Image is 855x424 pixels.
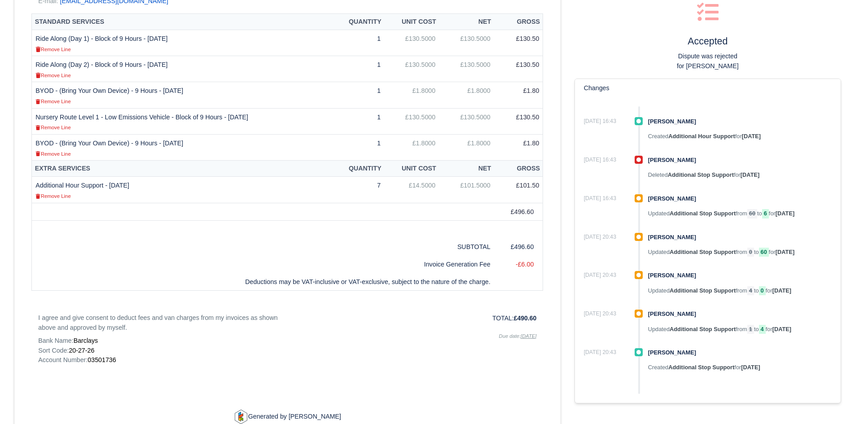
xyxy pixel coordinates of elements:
td: £130.5000 [439,56,494,82]
td: -£6.00 [494,256,543,273]
div: Created for [648,363,832,372]
h4: [PERSON_NAME] [648,310,832,317]
span: 1 second ago [772,326,791,332]
strong: Additional Stop Support [670,287,736,294]
strong: Additional Stop Support [670,210,736,217]
span: 15 hours ago [584,194,621,203]
strong: Additional Stop Support [668,171,734,178]
td: 1 [332,56,384,82]
span: 0 [759,286,766,295]
td: £496.60 [494,238,543,256]
td: £130.50 [494,108,543,134]
span: 1 second ago [772,287,791,294]
h4: [PERSON_NAME] [648,348,832,356]
div: Updated from to for [648,325,832,334]
th: Quantity [332,160,384,177]
div: Created for [648,132,832,141]
small: Remove Line [35,99,70,104]
p: Sort Code: [38,346,281,355]
td: £1.8000 [439,82,494,108]
td: £130.5000 [439,30,494,56]
td: 1 [332,82,384,108]
div: Updated from to for [648,209,832,218]
td: £130.50 [494,30,543,56]
span: 15 hours ago [584,117,621,126]
td: Invoice Generation Fee [32,256,494,273]
span: 03501736 [88,356,116,363]
td: BYOD - (Bring Your Own Device) - 9 Hours - [DATE] [32,134,332,160]
span: 60 [747,209,757,218]
a: Remove Line [35,192,70,199]
p: Dispute was rejected for [PERSON_NAME] [574,51,841,72]
td: £1.80 [494,134,543,160]
div: Chat Widget [810,381,855,424]
p: Bank Name: [38,336,281,345]
th: Unit Cost [384,13,439,30]
td: Ride Along (Day 2) - Block of 9 Hours - [DATE] [32,56,332,82]
small: Remove Line [35,73,70,78]
h4: Accepted [574,36,841,48]
td: Nursery Route Level 1 - Low Emissions Vehicle - Block of 9 Hours - [DATE] [32,108,332,134]
td: £1.80 [494,82,543,108]
td: £14.5000 [384,177,439,203]
td: £130.5000 [384,30,439,56]
strong: Additional Hour Support [668,133,735,140]
p: TOTAL: [294,313,536,323]
span: 2 weeks ago [584,348,621,357]
td: BYOD - (Bring Your Own Device) - 9 Hours - [DATE] [32,82,332,108]
span: 2 weeks ago [584,271,621,280]
div: Updated from to for [648,248,832,257]
td: £101.50 [494,177,543,203]
td: £130.5000 [384,108,439,134]
td: £130.5000 [384,56,439,82]
h4: [PERSON_NAME] [648,117,832,125]
span: 1 [747,325,754,334]
th: Gross [494,13,543,30]
h4: [PERSON_NAME] [648,194,832,202]
span: 6 [762,209,769,218]
span: Barclays [74,337,98,344]
p: Generated by [PERSON_NAME] [38,410,536,424]
th: Extra Services [32,160,332,177]
th: Quantity [332,13,384,30]
td: £1.8000 [384,134,439,160]
small: Remove Line [35,125,70,130]
span: 4 [759,325,766,334]
i: Due date: [499,333,537,339]
span: 1 second ago [742,133,761,140]
span: 15 hours ago [584,156,621,165]
strong: Additional Stop Support [670,326,736,332]
th: Gross [494,160,543,177]
td: 1 [332,30,384,56]
strong: £490.60 [514,315,537,322]
td: 7 [332,177,384,203]
a: Remove Line [35,123,70,131]
th: Net [439,13,494,30]
span: 20-27-26 [69,347,94,354]
span: 1 second ago [741,364,760,371]
span: 0 [747,248,754,257]
td: Ride Along (Day 1) - Block of 9 Hours - [DATE] [32,30,332,56]
u: [DATE] [521,333,536,339]
small: Remove Line [35,47,70,52]
td: £130.5000 [439,108,494,134]
small: Remove Line [35,151,70,157]
span: 2 weeks ago [584,310,621,319]
th: Unit Cost [384,160,439,177]
td: £496.60 [494,203,543,221]
a: Remove Line [35,150,70,157]
h4: [PERSON_NAME] [648,271,832,279]
h4: [PERSON_NAME] [648,233,832,240]
small: Remove Line [35,193,70,199]
td: Deductions may be VAT-inclusive or VAT-exclusive, subject to the nature of the charge. [32,273,494,291]
span: 4 [747,286,754,295]
a: Remove Line [35,45,70,52]
span: 1 second ago [776,210,794,217]
th: Net [439,160,494,177]
th: Standard Services [32,13,332,30]
span: 1 second ago [776,249,794,255]
a: Remove Line [35,71,70,79]
td: SUBTOTAL [439,238,494,256]
td: 1 [332,134,384,160]
p: Account Number: [38,355,281,365]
